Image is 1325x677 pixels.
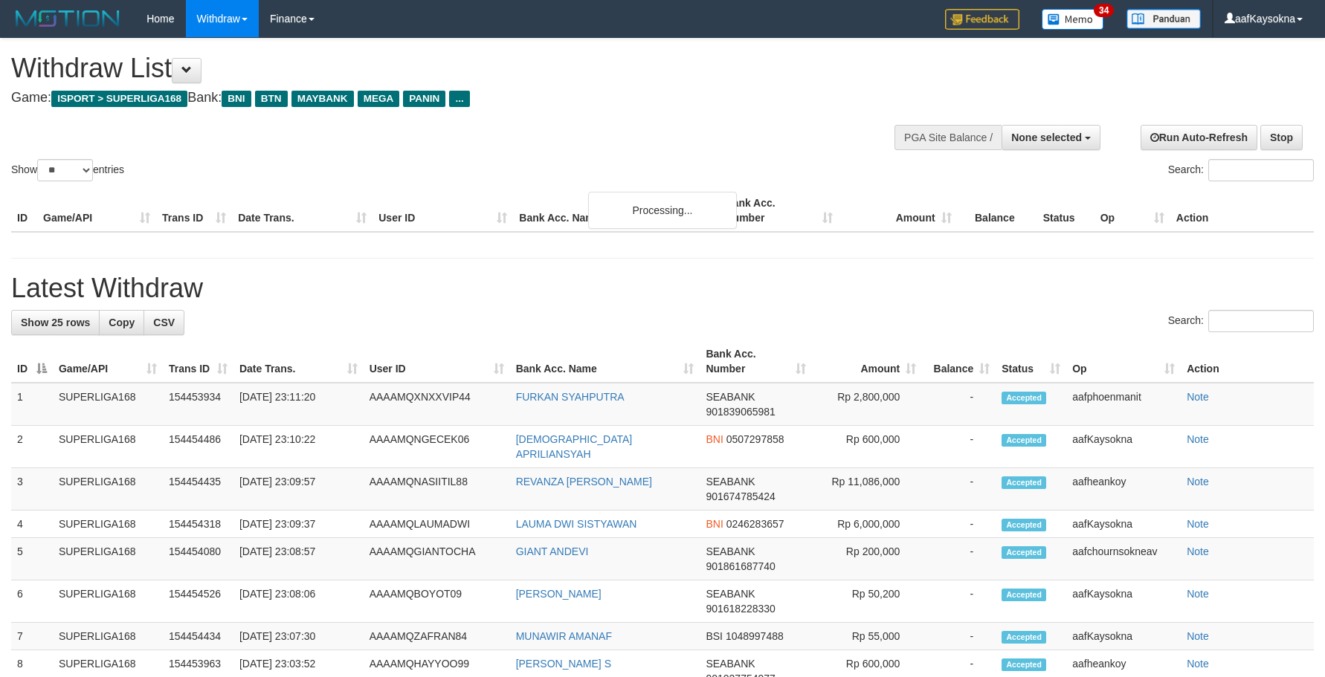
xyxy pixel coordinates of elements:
[53,623,163,650] td: SUPERLIGA168
[53,538,163,580] td: SUPERLIGA168
[11,580,53,623] td: 6
[1208,159,1314,181] input: Search:
[232,190,373,232] th: Date Trans.
[719,190,838,232] th: Bank Acc. Number
[11,340,53,383] th: ID: activate to sort column descending
[812,468,922,511] td: Rp 11,086,000
[1002,476,1046,489] span: Accepted
[11,54,868,83] h1: Withdraw List
[706,476,755,487] span: SEABANK
[516,391,625,403] a: FURKAN SYAHPUTRA
[706,545,755,557] span: SEABANK
[233,340,364,383] th: Date Trans.: activate to sort column ascending
[726,518,784,530] span: Copy 0246283657 to clipboard
[812,383,922,426] td: Rp 2,800,000
[812,623,922,650] td: Rp 55,000
[53,580,163,623] td: SUPERLIGA168
[812,511,922,538] td: Rp 6,000,000
[812,580,922,623] td: Rp 50,200
[706,391,755,403] span: SEABANK
[1042,9,1104,30] img: Button%20Memo.svg
[516,476,652,487] a: REVANZA [PERSON_NAME]
[11,7,124,30] img: MOTION_logo.png
[1126,9,1201,29] img: panduan.png
[516,518,637,530] a: LAUMA DWI SISTYAWAN
[1187,545,1209,557] a: Note
[706,588,755,600] span: SEABANK
[373,190,513,232] th: User ID
[53,383,163,426] td: SUPERLIGA168
[1095,190,1170,232] th: Op
[1002,434,1046,447] span: Accepted
[163,538,233,580] td: 154454080
[706,630,723,642] span: BSI
[11,426,53,468] td: 2
[364,383,510,426] td: AAAAMQXNXXVIP44
[510,340,700,383] th: Bank Acc. Name: activate to sort column ascending
[958,190,1037,232] th: Balance
[163,426,233,468] td: 154454486
[99,310,144,335] a: Copy
[945,9,1019,30] img: Feedback.jpg
[1187,433,1209,445] a: Note
[1002,631,1046,644] span: Accepted
[1037,190,1095,232] th: Status
[163,340,233,383] th: Trans ID: activate to sort column ascending
[358,91,400,107] span: MEGA
[812,340,922,383] th: Amount: activate to sort column ascending
[1066,623,1181,650] td: aafKaysokna
[922,623,996,650] td: -
[894,125,1002,150] div: PGA Site Balance /
[364,580,510,623] td: AAAAMQBOYOT09
[1066,580,1181,623] td: aafKaysokna
[403,91,445,107] span: PANIN
[1066,511,1181,538] td: aafKaysokna
[922,538,996,580] td: -
[706,406,775,418] span: Copy 901839065981 to clipboard
[364,623,510,650] td: AAAAMQZAFRAN84
[51,91,187,107] span: ISPORT > SUPERLIGA168
[922,426,996,468] td: -
[1260,125,1303,150] a: Stop
[1011,132,1082,143] span: None selected
[364,538,510,580] td: AAAAMQGIANTOCHA
[1187,658,1209,670] a: Note
[1002,589,1046,601] span: Accepted
[588,192,737,229] div: Processing...
[11,91,868,106] h4: Game: Bank:
[726,433,784,445] span: Copy 0507297858 to clipboard
[153,317,175,328] span: CSV
[706,658,755,670] span: SEABANK
[233,426,364,468] td: [DATE] 23:10:22
[1002,546,1046,559] span: Accepted
[163,580,233,623] td: 154454526
[37,159,93,181] select: Showentries
[1187,630,1209,642] a: Note
[1141,125,1257,150] a: Run Auto-Refresh
[812,538,922,580] td: Rp 200,000
[11,190,37,232] th: ID
[706,560,775,572] span: Copy 901861687740 to clipboard
[233,580,364,623] td: [DATE] 23:08:06
[1066,383,1181,426] td: aafphoenmanit
[922,468,996,511] td: -
[37,190,156,232] th: Game/API
[291,91,354,107] span: MAYBANK
[516,545,589,557] a: GIANT ANDEVI
[156,190,232,232] th: Trans ID
[53,511,163,538] td: SUPERLIGA168
[233,468,364,511] td: [DATE] 23:09:57
[516,630,612,642] a: MUNAWIR AMANAF
[996,340,1066,383] th: Status: activate to sort column ascending
[109,317,135,328] span: Copy
[922,580,996,623] td: -
[1187,476,1209,487] a: Note
[21,317,90,328] span: Show 25 rows
[700,340,812,383] th: Bank Acc. Number: activate to sort column ascending
[812,426,922,468] td: Rp 600,000
[364,426,510,468] td: AAAAMQNGECEK06
[11,383,53,426] td: 1
[1181,340,1314,383] th: Action
[11,511,53,538] td: 4
[516,433,633,460] a: [DEMOGRAPHIC_DATA] APRILIANSYAH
